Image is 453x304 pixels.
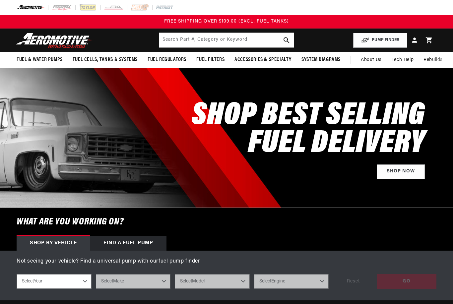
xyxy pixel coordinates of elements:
[17,236,90,251] div: Shop by vehicle
[419,52,448,68] summary: Rebuilds
[296,52,346,68] summary: System Diagrams
[356,52,387,68] a: About Us
[12,52,68,68] summary: Fuel & Water Pumps
[159,259,200,264] a: fuel pump finder
[234,56,291,63] span: Accessories & Specialty
[301,56,341,63] span: System Diagrams
[387,52,419,68] summary: Tech Help
[361,57,382,62] span: About Us
[192,102,425,158] h2: SHOP BEST SELLING FUEL DELIVERY
[164,19,289,24] span: FREE SHIPPING OVER $109.00 (EXCL. FUEL TANKS)
[377,164,425,179] a: Shop Now
[254,274,329,289] select: Engine
[159,33,294,47] input: Search by Part Number, Category or Keyword
[143,52,191,68] summary: Fuel Regulators
[353,33,407,48] button: PUMP FINDER
[175,274,250,289] select: Model
[68,52,143,68] summary: Fuel Cells, Tanks & Systems
[191,52,229,68] summary: Fuel Filters
[148,56,186,63] span: Fuel Regulators
[90,236,166,251] div: Find a Fuel Pump
[196,56,225,63] span: Fuel Filters
[96,274,171,289] select: Make
[229,52,296,68] summary: Accessories & Specialty
[392,56,414,64] span: Tech Help
[17,56,63,63] span: Fuel & Water Pumps
[423,56,443,64] span: Rebuilds
[73,56,138,63] span: Fuel Cells, Tanks & Systems
[279,33,294,47] button: search button
[17,274,92,289] select: Year
[14,32,97,48] img: Aeromotive
[17,257,436,266] p: Not seeing your vehicle? Find a universal pump with our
